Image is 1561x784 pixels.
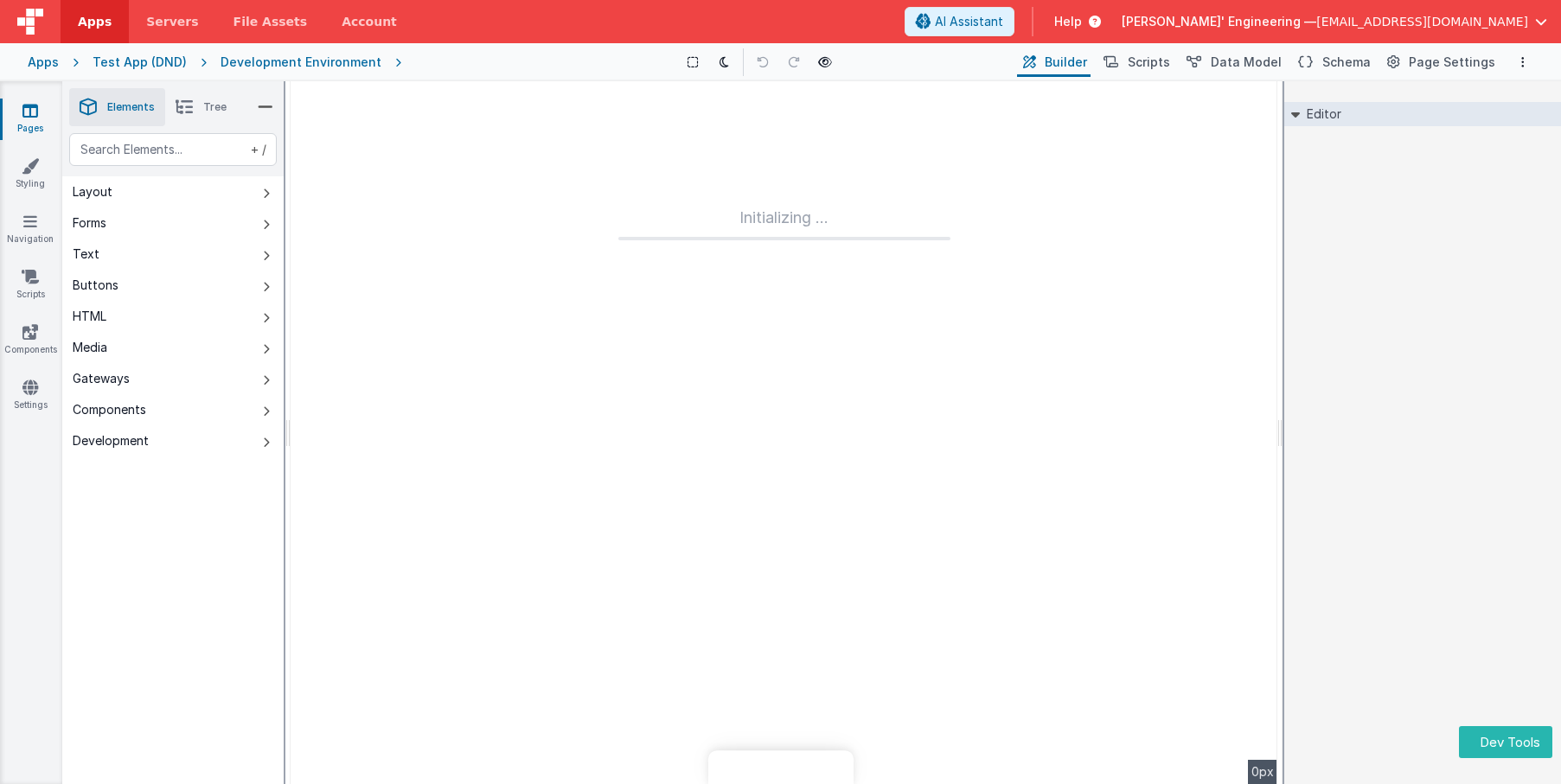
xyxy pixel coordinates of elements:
[1381,48,1499,77] button: Page Settings
[62,394,284,425] button: Components
[69,133,277,166] input: Search Elements...
[618,206,950,240] div: Initializing ...
[73,277,118,294] div: Buttons
[73,370,130,387] div: Gateways
[107,100,155,114] span: Elements
[62,363,284,394] button: Gateways
[291,81,1277,784] div: -->
[93,54,187,71] div: Test App (DND)
[73,214,106,232] div: Forms
[73,183,112,201] div: Layout
[78,13,112,30] span: Apps
[935,13,1003,30] span: AI Assistant
[905,7,1014,36] button: AI Assistant
[62,425,284,456] button: Development
[146,13,198,30] span: Servers
[1180,48,1285,77] button: Data Model
[62,239,284,270] button: Text
[1292,48,1374,77] button: Schema
[62,332,284,363] button: Media
[1316,13,1528,30] span: [EMAIL_ADDRESS][DOMAIN_NAME]
[1122,13,1316,30] span: [PERSON_NAME]' Engineering —
[73,432,149,449] div: Development
[62,207,284,239] button: Forms
[1017,48,1091,77] button: Builder
[62,301,284,332] button: HTML
[73,308,106,325] div: HTML
[1122,13,1547,30] button: [PERSON_NAME]' Engineering — [EMAIL_ADDRESS][DOMAIN_NAME]
[73,339,107,356] div: Media
[1128,54,1170,71] span: Scripts
[1300,102,1341,126] h2: Editor
[1409,54,1495,71] span: Page Settings
[1322,54,1371,71] span: Schema
[247,133,266,166] span: + /
[28,54,59,71] div: Apps
[62,176,284,207] button: Layout
[1513,52,1533,73] button: Options
[1248,760,1277,784] div: 0px
[221,54,381,71] div: Development Environment
[203,100,227,114] span: Tree
[1211,54,1282,71] span: Data Model
[62,270,284,301] button: Buttons
[234,13,308,30] span: File Assets
[73,245,99,263] div: Text
[1054,13,1082,30] span: Help
[73,401,146,418] div: Components
[1459,726,1552,758] button: Dev Tools
[1097,48,1174,77] button: Scripts
[1045,54,1087,71] span: Builder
